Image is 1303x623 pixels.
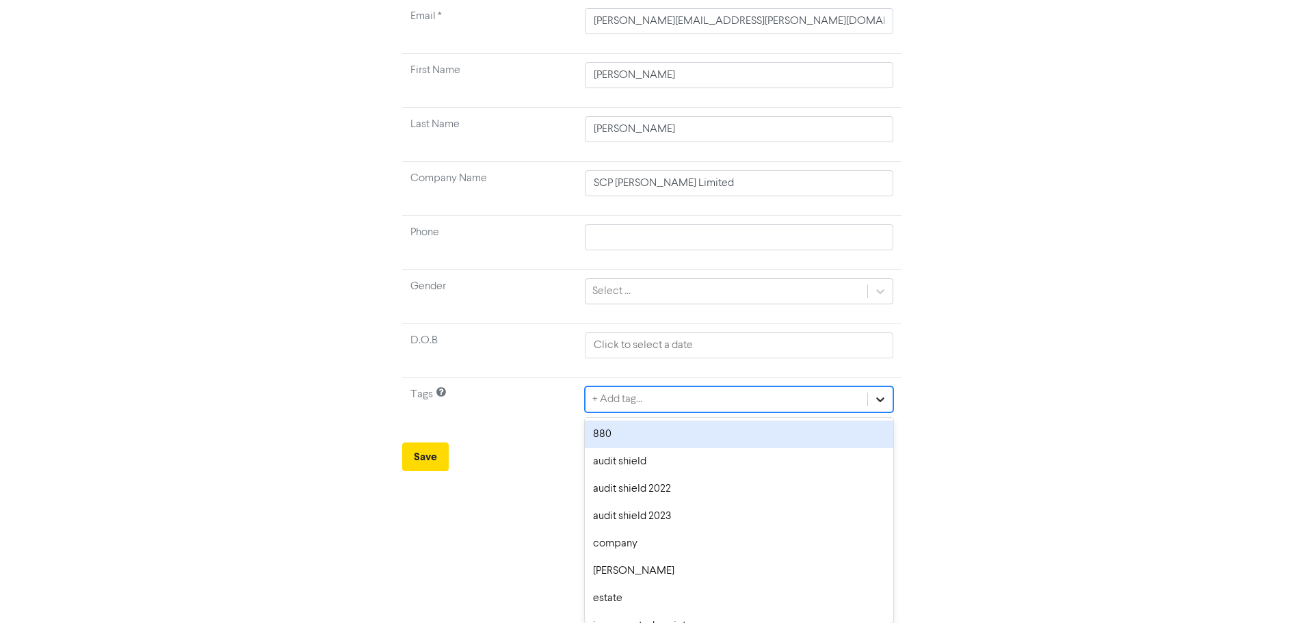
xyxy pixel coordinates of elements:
div: estate [585,585,893,612]
button: Save [402,442,449,471]
div: Select ... [592,283,631,300]
div: company [585,530,893,557]
td: First Name [402,54,577,108]
td: Phone [402,216,577,270]
td: Last Name [402,108,577,162]
td: Gender [402,270,577,324]
div: audit shield 2022 [585,475,893,503]
div: 880 [585,421,893,448]
iframe: Chat Widget [997,73,1303,623]
td: Tags [402,378,577,432]
div: + Add tag... [592,391,642,408]
input: Click to select a date [585,332,893,358]
td: D.O.B [402,324,577,378]
td: Company Name [402,162,577,216]
div: audit shield [585,448,893,475]
div: audit shield 2023 [585,503,893,530]
div: [PERSON_NAME] [585,557,893,585]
